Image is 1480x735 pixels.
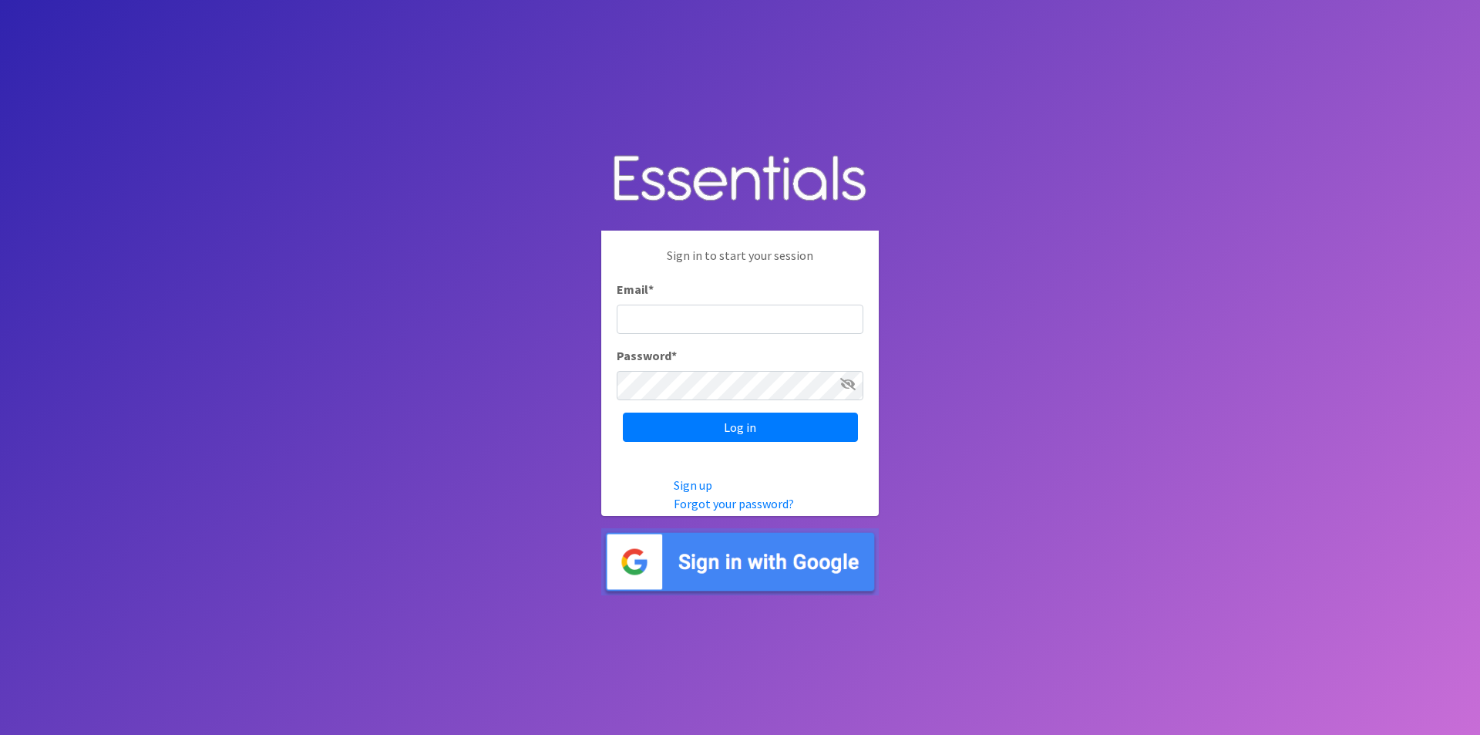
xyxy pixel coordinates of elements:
p: Sign in to start your session [617,246,863,280]
img: Sign in with Google [601,528,879,595]
a: Sign up [674,477,712,493]
label: Email [617,280,654,298]
img: Human Essentials [601,140,879,219]
abbr: required [671,348,677,363]
a: Forgot your password? [674,496,794,511]
abbr: required [648,282,654,297]
input: Log in [623,413,858,442]
label: Password [617,346,677,365]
